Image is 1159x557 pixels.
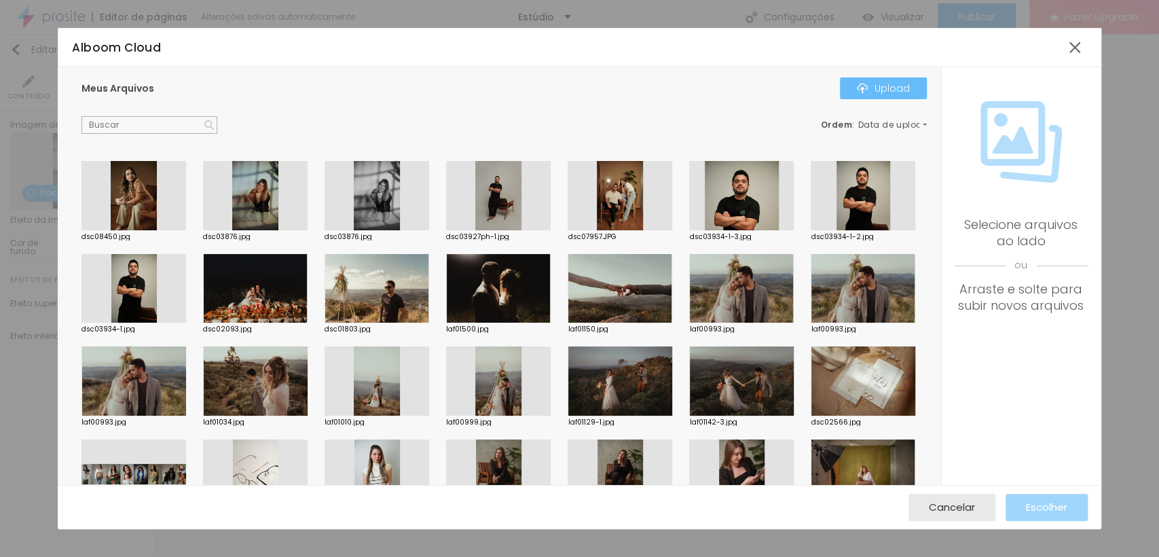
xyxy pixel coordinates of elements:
[446,419,551,426] div: laf00999.jpg
[857,83,868,94] img: Icone
[689,326,794,333] div: laf00993.jpg
[568,234,672,240] div: dsc07957.JPG
[568,419,672,426] div: laf01129-1.jpg
[1006,494,1088,521] button: Escolher
[81,82,154,95] span: Meus Arquivos
[325,326,429,333] div: dsc01803.jpg
[858,121,929,129] span: Data de upload
[81,326,186,333] div: dsc03934-1.jpg
[568,326,672,333] div: laf01150.jpg
[955,249,1088,281] span: ou
[446,234,551,240] div: dsc03927ph-1.jpg
[811,419,915,426] div: dsc02566.jpg
[203,234,308,240] div: dsc03876.jpg
[821,121,927,129] div: :
[811,234,915,240] div: dsc03934-1-2.jpg
[689,419,794,426] div: laf01142-3.jpg
[81,234,186,240] div: dsc08450.jpg
[689,234,794,240] div: dsc03934-1-3.jpg
[325,234,429,240] div: dsc03876.jpg
[446,326,551,333] div: laf01500.jpg
[980,101,1062,183] img: Icone
[325,419,429,426] div: laf01010.jpg
[203,326,308,333] div: dsc02093.jpg
[203,419,308,426] div: laf01034.jpg
[840,77,927,99] button: IconeUpload
[72,39,161,56] span: Alboom Cloud
[908,494,995,521] button: Cancelar
[929,501,975,513] span: Cancelar
[81,419,186,426] div: laf00993.jpg
[955,217,1088,314] div: Selecione arquivos ao lado Arraste e solte para subir novos arquivos
[81,116,217,134] input: Buscar
[857,83,910,94] div: Upload
[1026,501,1067,513] span: Escolher
[811,326,915,333] div: laf00993.jpg
[204,120,214,130] img: Icone
[821,119,853,130] span: Ordem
